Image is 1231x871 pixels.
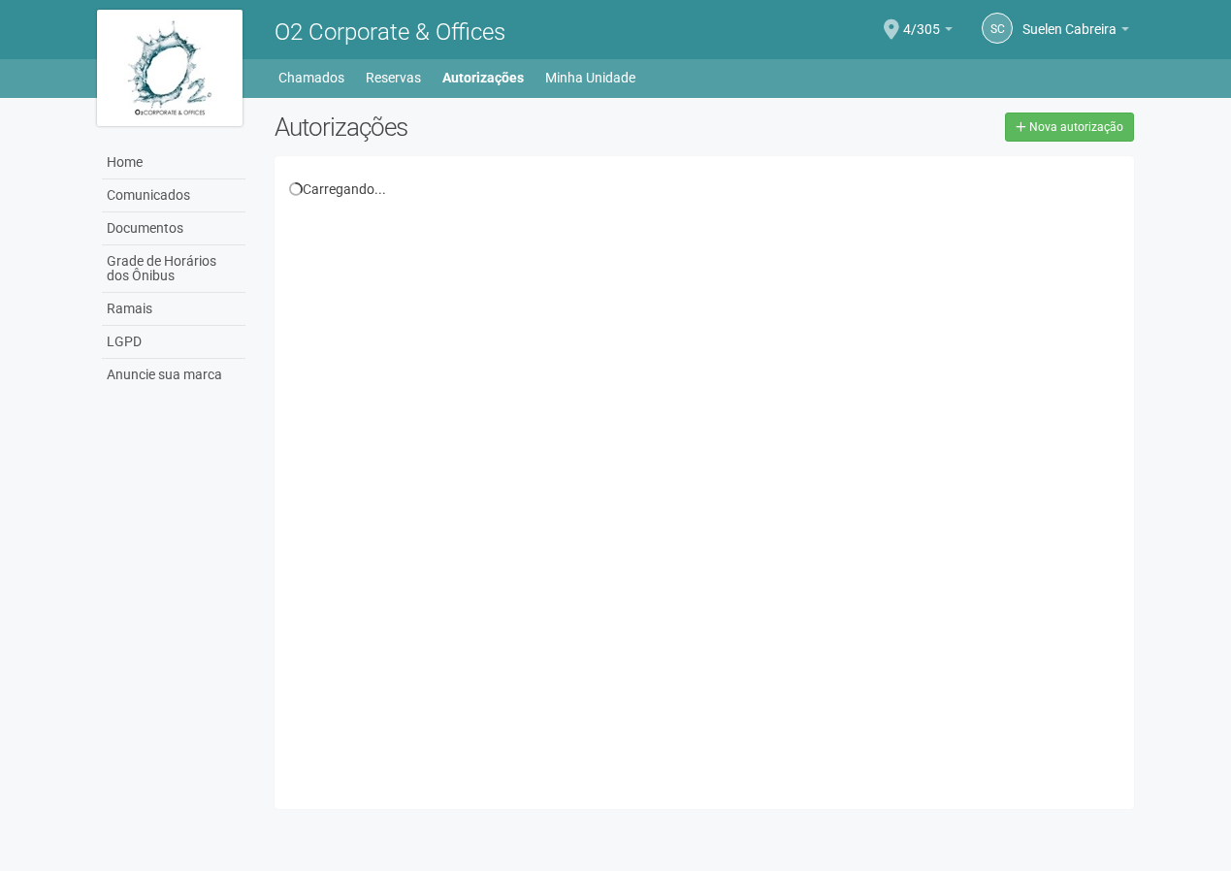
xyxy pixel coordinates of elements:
[1022,3,1117,37] span: Suelen Cabreira
[442,64,524,91] a: Autorizações
[97,10,243,126] img: logo.jpg
[102,245,245,293] a: Grade de Horários dos Ônibus
[275,18,505,46] span: O2 Corporate & Offices
[102,212,245,245] a: Documentos
[102,359,245,391] a: Anuncie sua marca
[275,113,690,142] h2: Autorizações
[278,64,344,91] a: Chamados
[102,326,245,359] a: LGPD
[545,64,635,91] a: Minha Unidade
[102,179,245,212] a: Comunicados
[1005,113,1134,142] a: Nova autorização
[903,24,953,40] a: 4/305
[1029,120,1123,134] span: Nova autorização
[366,64,421,91] a: Reservas
[903,3,940,37] span: 4/305
[982,13,1013,44] a: SC
[289,180,1120,198] div: Carregando...
[1022,24,1129,40] a: Suelen Cabreira
[102,293,245,326] a: Ramais
[102,146,245,179] a: Home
